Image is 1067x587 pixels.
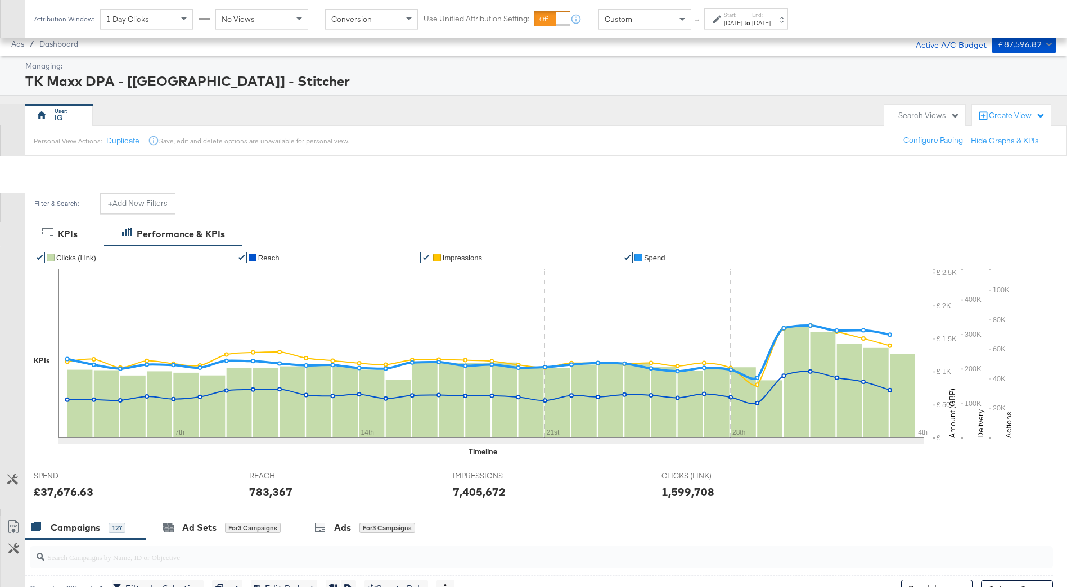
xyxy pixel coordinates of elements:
[742,19,752,27] strong: to
[225,523,281,533] div: for 3 Campaigns
[334,521,351,534] div: Ads
[34,137,102,146] div: Personal View Actions:
[51,521,100,534] div: Campaigns
[109,523,125,533] div: 127
[137,228,225,241] div: Performance & KPIs
[692,19,703,23] span: ↑
[359,523,415,533] div: for 3 Campaigns
[895,130,971,151] button: Configure Pacing
[24,39,39,48] span: /
[998,38,1042,52] div: £87,596.82
[108,198,112,209] strong: +
[249,484,292,500] div: 783,367
[58,228,78,241] div: KPIs
[904,35,987,52] div: Active A/C Budget
[605,14,632,24] span: Custom
[971,136,1039,146] button: Hide Graphs & KPIs
[236,252,247,263] a: ✔
[159,137,349,146] div: Save, edit and delete options are unavailable for personal view.
[25,71,1053,91] div: TK Maxx DPA - [[GEOGRAPHIC_DATA]] - Stitcher
[25,61,1053,71] div: Managing:
[622,252,633,263] a: ✔
[222,14,255,24] span: No Views
[55,112,63,123] div: IG
[56,254,96,262] span: Clicks (Link)
[106,14,149,24] span: 1 Day Clicks
[34,471,118,481] span: SPEND
[258,254,280,262] span: Reach
[34,15,94,23] div: Attribution Window:
[424,13,529,24] label: Use Unified Attribution Setting:
[331,14,372,24] span: Conversion
[898,110,960,121] div: Search Views
[11,39,24,48] span: Ads
[661,471,746,481] span: CLICKS (LINK)
[469,446,497,457] div: Timeline
[443,254,482,262] span: Impressions
[992,35,1056,53] button: £87,596.82
[724,19,742,28] div: [DATE]
[44,541,959,563] input: Search Campaigns by Name, ID or Objective
[752,11,771,19] label: End:
[34,484,93,500] div: £37,676.63
[420,252,431,263] a: ✔
[975,409,985,438] text: Delivery
[182,521,217,534] div: Ad Sets
[100,193,175,214] button: +Add New Filters
[34,355,50,366] div: KPIs
[249,471,334,481] span: REACH
[989,110,1045,121] div: Create View
[106,136,139,146] button: Duplicate
[39,39,78,48] a: Dashboard
[1003,412,1014,438] text: Actions
[724,11,742,19] label: Start:
[453,471,537,481] span: IMPRESSIONS
[34,252,45,263] a: ✔
[34,200,79,207] div: Filter & Search:
[661,484,714,500] div: 1,599,708
[644,254,665,262] span: Spend
[453,484,506,500] div: 7,405,672
[947,389,957,438] text: Amount (GBP)
[752,19,771,28] div: [DATE]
